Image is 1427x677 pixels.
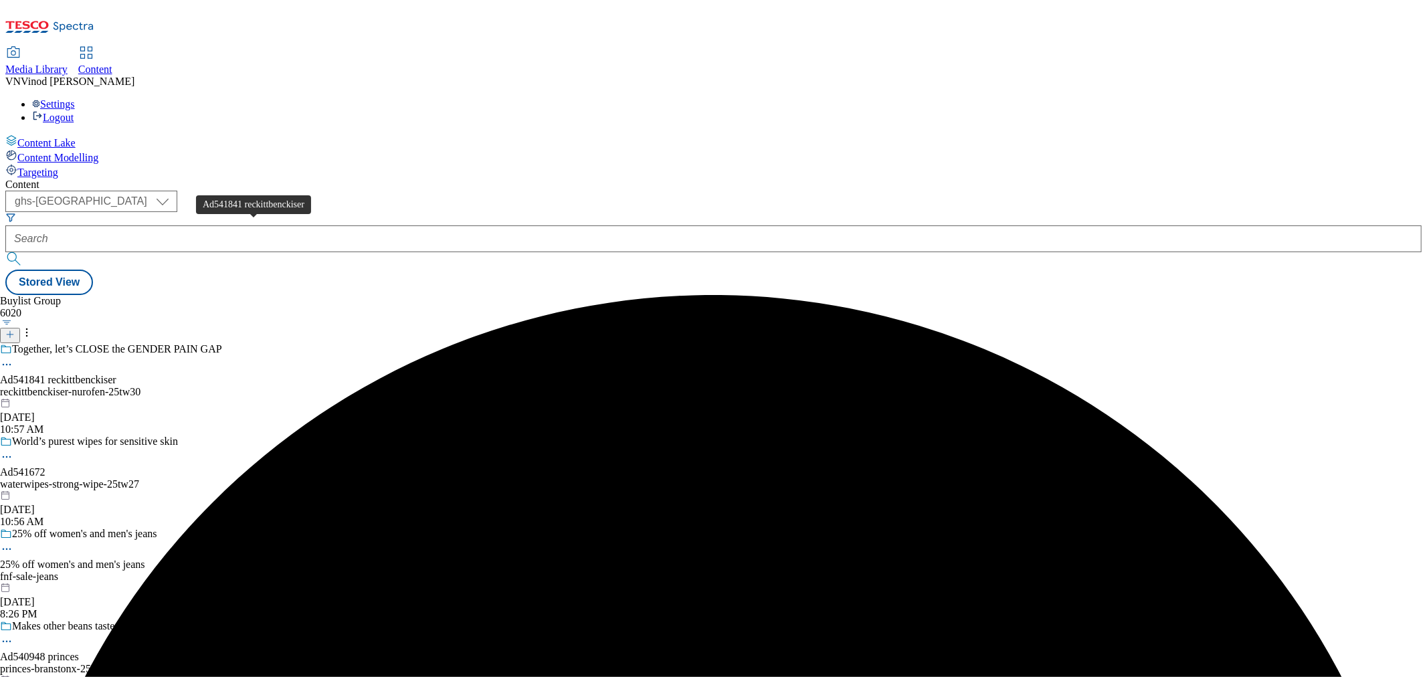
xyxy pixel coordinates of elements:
span: Media Library [5,64,68,75]
div: World’s purest wipes for sensitive skin [12,436,178,448]
a: Targeting [5,164,1422,179]
a: Media Library [5,47,68,76]
a: Settings [32,98,75,110]
span: VN [5,76,21,87]
button: Stored View [5,270,93,295]
span: Vinod [PERSON_NAME] [21,76,134,87]
div: Content [5,179,1422,191]
div: Makes other beans taste half-baked [12,620,163,632]
a: Content Modelling [5,149,1422,164]
input: Search [5,225,1422,252]
span: Content Lake [17,137,76,149]
span: Content [78,64,112,75]
div: 25% off women's and men's jeans [12,528,157,540]
span: Content Modelling [17,152,98,163]
a: Content Lake [5,134,1422,149]
svg: Search Filters [5,212,16,223]
a: Logout [32,112,74,123]
div: Together, let’s CLOSE the GENDER PAIN GAP [12,343,222,355]
span: Targeting [17,167,58,178]
a: Content [78,47,112,76]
